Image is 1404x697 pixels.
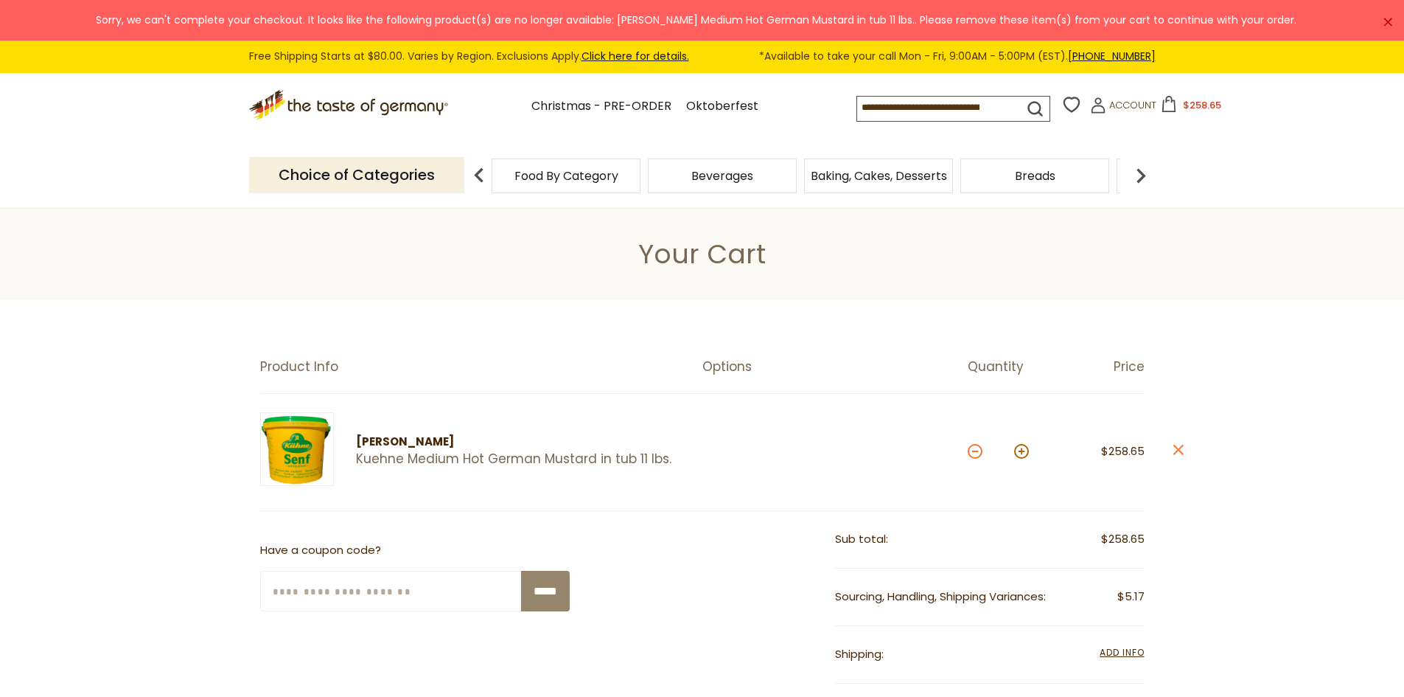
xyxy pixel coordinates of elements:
[356,433,677,451] div: [PERSON_NAME]
[686,97,758,117] a: Oktoberfest
[968,359,1056,375] div: Quantity
[356,451,677,467] a: Kuehne Medium Hot German Mustard in tub 11 lbs.
[759,48,1156,65] span: *Available to take your call Mon - Fri, 9:00AM - 5:00PM (EST).
[1183,98,1221,112] span: $258.65
[691,170,753,181] a: Beverages
[464,161,494,190] img: previous arrow
[1056,359,1145,375] div: Price
[1100,646,1144,659] span: Add Info
[260,359,702,375] div: Product Info
[702,359,968,375] div: Options
[46,237,1358,271] h1: Your Cart
[260,412,334,486] img: Kuehne Medium Hot German Mustard in tub 11 lbs.
[835,589,1046,604] span: Sourcing, Handling, Shipping Variances:
[514,170,618,181] a: Food By Category
[811,170,947,181] a: Baking, Cakes, Desserts
[835,531,888,547] span: Sub total:
[1126,161,1156,190] img: next arrow
[1090,97,1156,119] a: Account
[249,48,1156,65] div: Free Shipping Starts at $80.00. Varies by Region. Exclusions Apply.
[835,646,884,662] span: Shipping:
[531,97,671,117] a: Christmas - PRE-ORDER
[1101,530,1145,549] span: $258.65
[1383,18,1392,27] a: ×
[1101,443,1145,459] span: $258.65
[1109,98,1156,112] span: Account
[1159,96,1222,118] button: $258.65
[12,12,1380,29] div: Sorry, we can't complete your checkout. It looks like the following product(s) are no longer avai...
[1068,49,1156,63] a: [PHONE_NUMBER]
[260,541,570,560] p: Have a coupon code?
[1015,170,1055,181] a: Breads
[581,49,689,63] a: Click here for details.
[1117,588,1145,606] span: $5.17
[249,157,464,193] p: Choice of Categories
